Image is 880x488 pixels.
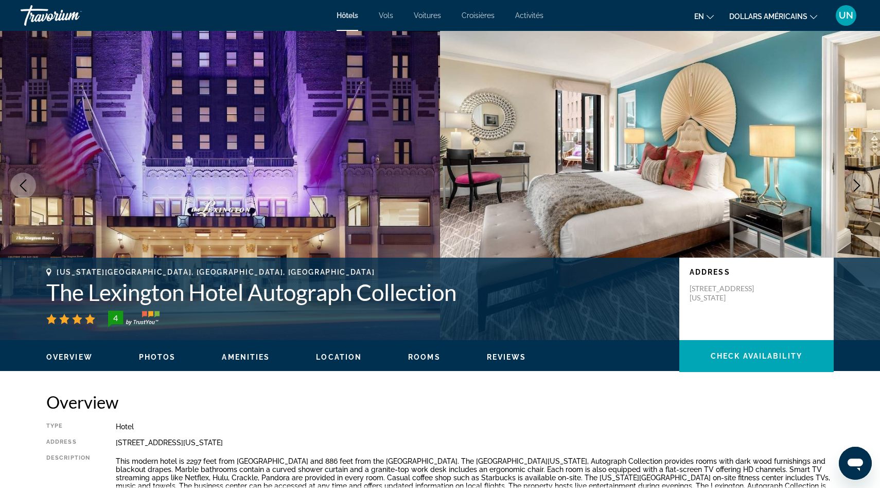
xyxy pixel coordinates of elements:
[10,173,36,198] button: Previous image
[46,352,93,362] button: Overview
[462,11,495,20] a: Croisières
[487,353,526,361] span: Reviews
[46,392,834,412] h2: Overview
[46,353,93,361] span: Overview
[316,352,362,362] button: Location
[690,268,823,276] p: Address
[694,9,714,24] button: Changer de langue
[21,2,124,29] a: Travorium
[337,11,358,20] a: Hôtels
[316,353,362,361] span: Location
[139,352,176,362] button: Photos
[57,268,375,276] span: [US_STATE][GEOGRAPHIC_DATA], [GEOGRAPHIC_DATA], [GEOGRAPHIC_DATA]
[408,353,441,361] span: Rooms
[408,352,441,362] button: Rooms
[839,10,853,21] font: UN
[833,5,859,26] button: Menu utilisateur
[711,352,802,360] span: Check Availability
[116,439,834,447] div: [STREET_ADDRESS][US_STATE]
[222,353,270,361] span: Amenities
[487,352,526,362] button: Reviews
[515,11,543,20] a: Activités
[694,12,704,21] font: en
[222,352,270,362] button: Amenities
[108,311,160,327] img: trustyou-badge-hor.svg
[844,173,870,198] button: Next image
[46,439,90,447] div: Address
[414,11,441,20] a: Voitures
[729,12,807,21] font: dollars américains
[139,353,176,361] span: Photos
[690,284,772,302] p: [STREET_ADDRESS][US_STATE]
[105,312,126,324] div: 4
[729,9,817,24] button: Changer de devise
[379,11,393,20] a: Vols
[116,423,834,431] div: Hotel
[46,279,669,306] h1: The Lexington Hotel Autograph Collection
[679,340,834,372] button: Check Availability
[46,423,90,431] div: Type
[839,447,872,480] iframe: Bouton de lancement de la fenêtre de messagerie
